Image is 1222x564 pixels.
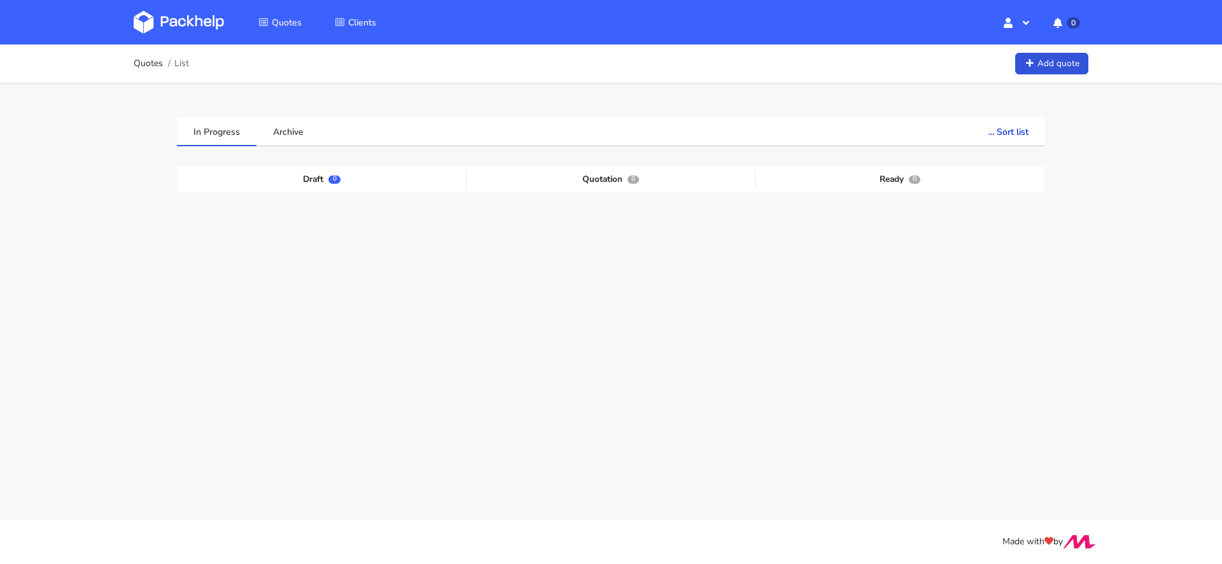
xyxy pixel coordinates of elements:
[909,175,920,184] span: 0
[272,17,302,29] span: Quotes
[134,51,189,76] nav: breadcrumb
[328,175,340,184] span: 0
[1067,17,1080,29] span: 0
[1015,53,1088,75] a: Add quote
[177,117,256,145] a: In Progress
[174,58,189,69] span: List
[243,11,317,34] a: Quotes
[1063,535,1096,549] img: Move Closer
[117,535,1105,549] div: Made with by
[755,170,1044,189] div: Ready
[972,117,1045,145] button: ... Sort list
[348,17,376,29] span: Clients
[320,11,391,34] a: Clients
[256,117,320,145] a: Archive
[178,170,467,189] div: Draft
[467,170,755,189] div: Quotation
[628,175,639,184] span: 0
[134,11,224,34] img: Dashboard
[134,58,163,69] a: Quotes
[1043,11,1088,34] button: 0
